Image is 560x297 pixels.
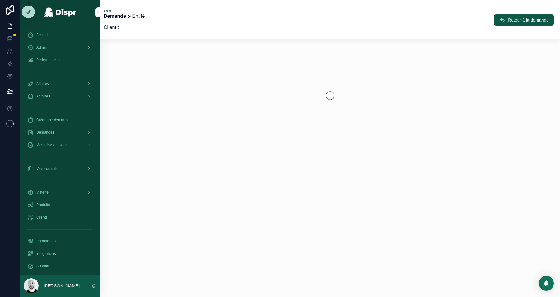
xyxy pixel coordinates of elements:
div: scrollable content [20,25,100,275]
a: Performances [24,54,96,66]
span: Créer une demande [36,117,70,122]
a: Mes mise en place [24,139,96,151]
button: Retour à la demande [494,14,554,26]
a: Mes contrats [24,163,96,174]
p: - Entité : [104,12,148,20]
a: Accueil [24,29,96,41]
span: Paramètres [36,239,56,244]
span: Activités [36,94,50,99]
a: Produits [24,199,96,210]
span: Mes mise en place [36,142,67,147]
span: Matériel [36,190,50,195]
p: Client : [104,24,148,31]
div: Open Intercom Messenger [539,276,554,291]
span: Clients [36,215,48,220]
a: Support [24,260,96,272]
span: Demandes [36,130,54,135]
a: Paramètres [24,235,96,247]
span: Accueil [36,32,48,37]
img: App logo [43,7,77,17]
a: Intégrations [24,248,96,259]
a: Admin [24,42,96,53]
p: [PERSON_NAME] [44,283,80,289]
span: Affaires [36,81,49,86]
span: Admin [36,45,47,50]
span: Mes contrats [36,166,58,171]
strong: Demande : [104,13,129,19]
a: Affaires [24,78,96,89]
a: Demandes [24,127,96,138]
span: Performances [36,57,60,62]
a: Activités [24,91,96,102]
span: Intégrations [36,251,56,256]
span: Produits [36,202,50,207]
a: Clients [24,212,96,223]
a: Matériel [24,187,96,198]
span: Support [36,264,49,269]
span: Retour à la demande [508,17,549,23]
a: Créer une demande [24,114,96,126]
